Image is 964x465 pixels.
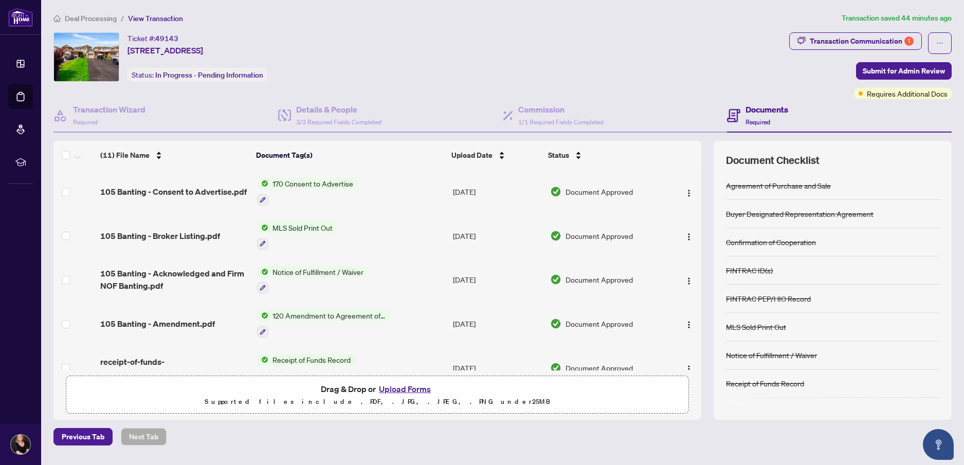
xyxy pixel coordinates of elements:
[685,233,693,241] img: Logo
[296,103,381,116] h4: Details & People
[449,214,546,258] td: [DATE]
[566,318,633,329] span: Document Approved
[685,189,693,197] img: Logo
[252,141,447,170] th: Document Tag(s)
[268,178,357,189] span: 170 Consent to Advertise
[681,271,697,288] button: Logo
[681,360,697,376] button: Logo
[518,118,604,126] span: 1/1 Required Fields Completed
[681,315,697,332] button: Logo
[100,185,247,198] span: 105 Banting - Consent to Advertise.pdf
[842,12,952,24] article: Transaction saved 44 minutes ago
[73,118,98,126] span: Required
[73,103,145,116] h4: Transaction Wizard
[257,354,355,382] button: Status IconReceipt of Funds Record
[726,236,816,248] div: Confirmation of Cooperation
[376,382,434,396] button: Upload Forms
[681,228,697,244] button: Logo
[121,428,167,445] button: Next Tab
[96,141,252,170] th: (11) File Name
[257,310,390,338] button: Status Icon120 Amendment to Agreement of Purchase and Sale
[53,428,113,445] button: Previous Tab
[550,274,561,285] img: Document Status
[100,267,249,292] span: 105 Banting - Acknowledged and Firm NOF Banting.pdf
[257,266,368,294] button: Status IconNotice of Fulfillment / Waiver
[128,68,267,82] div: Status:
[681,183,697,200] button: Logo
[936,40,943,47] span: ellipsis
[726,378,804,389] div: Receipt of Funds Record
[257,354,268,365] img: Status Icon
[518,103,604,116] h4: Commission
[685,365,693,373] img: Logo
[566,362,633,374] span: Document Approved
[863,63,945,79] span: Submit for Admin Review
[257,222,337,250] button: Status IconMLS Sold Print Out
[321,382,434,396] span: Drag & Drop or
[100,318,215,330] span: 105 Banting - Amendment.pdf
[923,429,954,460] button: Open asap
[296,118,381,126] span: 3/3 Required Fields Completed
[726,265,773,276] div: FINTRAC ID(s)
[53,15,61,22] span: home
[72,396,682,408] p: Supported files include .PDF, .JPG, .JPEG, .PNG under 25 MB
[128,14,183,23] span: View Transaction
[726,349,817,361] div: Notice of Fulfillment / Waiver
[268,222,337,233] span: MLS Sold Print Out
[257,178,268,189] img: Status Icon
[566,230,633,241] span: Document Approved
[566,186,633,197] span: Document Approved
[54,33,119,81] img: IMG-N12323334_1.jpg
[100,150,150,161] span: (11) File Name
[726,208,874,219] div: Buyer Designated Representation Agreement
[100,356,249,380] span: receipt-of-funds-[PERSON_NAME]-20250821-081338.pdf
[121,12,124,24] li: /
[128,44,203,57] span: [STREET_ADDRESS]
[726,180,831,191] div: Agreement of Purchase and Sale
[449,258,546,302] td: [DATE]
[566,274,633,285] span: Document Approved
[745,118,770,126] span: Required
[155,70,263,80] span: In Progress - Pending Information
[685,277,693,285] img: Logo
[257,178,357,206] button: Status Icon170 Consent to Advertise
[257,266,268,277] img: Status Icon
[550,230,561,241] img: Document Status
[726,153,820,168] span: Document Checklist
[449,170,546,214] td: [DATE]
[449,302,546,346] td: [DATE]
[745,103,788,116] h4: Documents
[856,62,952,80] button: Submit for Admin Review
[867,88,948,99] span: Requires Additional Docs
[65,14,117,23] span: Deal Processing
[789,32,922,50] button: Transaction Communication1
[257,310,268,321] img: Status Icon
[548,150,569,161] span: Status
[904,36,914,46] div: 1
[451,150,493,161] span: Upload Date
[544,141,665,170] th: Status
[100,230,220,242] span: 105 Banting - Broker Listing.pdf
[550,362,561,374] img: Document Status
[810,33,914,49] div: Transaction Communication
[155,34,178,43] span: 49143
[128,32,178,44] div: Ticket #:
[11,435,30,454] img: Profile Icon
[550,186,561,197] img: Document Status
[268,354,355,365] span: Receipt of Funds Record
[66,376,688,414] span: Drag & Drop orUpload FormsSupported files include .PDF, .JPG, .JPEG, .PNG under25MB
[62,429,104,445] span: Previous Tab
[550,318,561,329] img: Document Status
[268,266,368,277] span: Notice of Fulfillment / Waiver
[449,346,546,390] td: [DATE]
[268,310,390,321] span: 120 Amendment to Agreement of Purchase and Sale
[726,321,786,332] div: MLS Sold Print Out
[447,141,544,170] th: Upload Date
[257,222,268,233] img: Status Icon
[8,8,33,27] img: logo
[685,321,693,329] img: Logo
[726,293,811,304] div: FINTRAC PEP/HIO Record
